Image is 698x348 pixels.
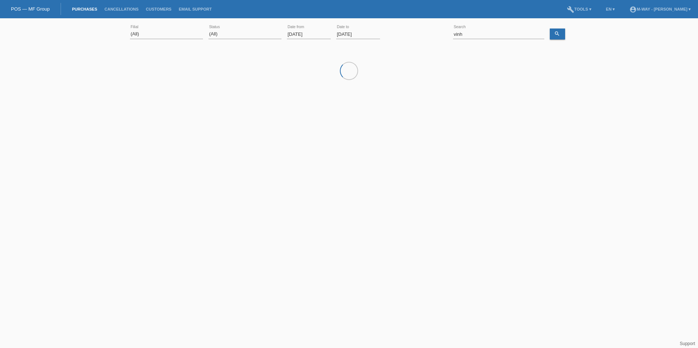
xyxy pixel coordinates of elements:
[142,7,175,11] a: Customers
[550,29,565,39] a: search
[11,6,50,12] a: POS — MF Group
[602,7,618,11] a: EN ▾
[680,341,695,346] a: Support
[567,6,574,13] i: build
[68,7,101,11] a: Purchases
[563,7,595,11] a: buildTools ▾
[629,6,637,13] i: account_circle
[554,31,560,37] i: search
[175,7,215,11] a: Email Support
[626,7,694,11] a: account_circlem-way - [PERSON_NAME] ▾
[101,7,142,11] a: Cancellations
